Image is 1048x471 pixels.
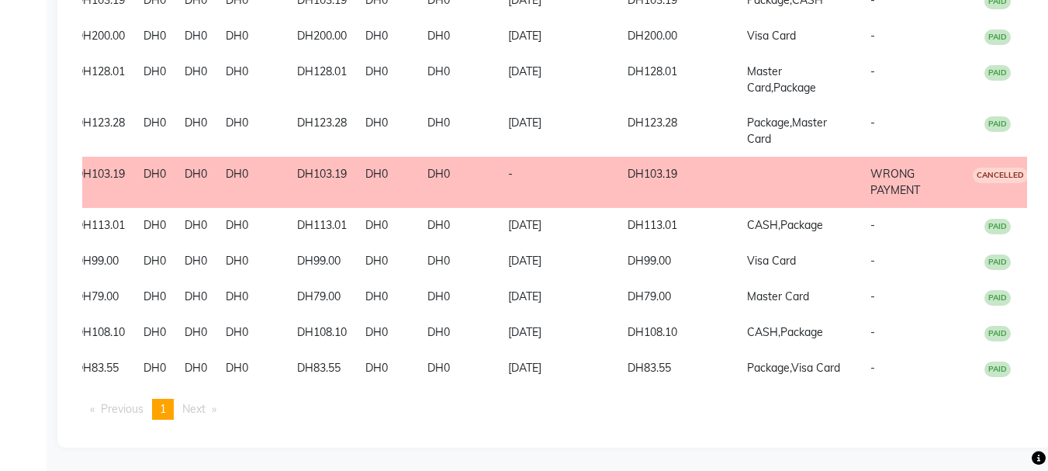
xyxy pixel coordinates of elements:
span: Visa Card [747,29,796,43]
td: DH0 [418,106,499,157]
td: DH0 [418,157,499,208]
span: PAID [984,255,1011,270]
span: PAID [984,219,1011,234]
td: DH200.00 [618,19,738,54]
td: DH0 [134,315,175,351]
td: DH79.00 [618,279,738,315]
td: DH99.00 [288,244,356,279]
td: DH123.28 [66,106,134,157]
span: PAID [984,290,1011,306]
td: DH0 [418,54,499,106]
td: DH0 [216,54,288,106]
td: DH0 [356,54,418,106]
td: DH0 [216,351,288,386]
td: DH0 [216,279,288,315]
td: [DATE] [499,54,618,106]
span: Master Card [747,289,809,303]
td: DH0 [356,157,418,208]
td: [DATE] [499,279,618,315]
td: DH0 [418,315,499,351]
td: DH0 [175,106,216,157]
td: DH0 [356,106,418,157]
td: DH0 [356,19,418,54]
td: DH103.19 [618,157,738,208]
td: DH108.10 [66,315,134,351]
td: [DATE] [499,351,618,386]
span: Visa Card [791,361,840,375]
td: DH0 [356,351,418,386]
td: - [499,157,618,208]
span: - [870,289,875,303]
td: DH0 [216,244,288,279]
span: Previous [101,402,144,416]
span: Package, [747,361,791,375]
span: PAID [984,65,1011,81]
td: DH128.01 [288,54,356,106]
td: DH0 [134,157,175,208]
td: [DATE] [499,315,618,351]
td: DH0 [418,279,499,315]
td: DH103.19 [66,157,134,208]
span: WRONG PAYMENT [870,167,920,197]
td: DH0 [418,244,499,279]
span: Package [773,81,816,95]
td: DH0 [134,351,175,386]
nav: Pagination [82,399,1027,420]
td: DH103.19 [288,157,356,208]
td: DH123.28 [618,106,738,157]
span: CANCELLED [973,168,1028,183]
span: - [870,116,875,130]
td: DH0 [216,19,288,54]
td: DH83.55 [288,351,356,386]
td: DH0 [216,208,288,244]
td: DH113.01 [288,208,356,244]
td: DH0 [216,157,288,208]
td: DH0 [134,19,175,54]
span: - [870,29,875,43]
span: Master Card, [747,64,782,95]
td: DH0 [175,351,216,386]
td: DH0 [418,351,499,386]
td: DH128.01 [618,54,738,106]
td: DH99.00 [66,244,134,279]
td: DH0 [216,315,288,351]
td: DH200.00 [66,19,134,54]
td: DH83.55 [66,351,134,386]
span: PAID [984,362,1011,377]
td: DH0 [175,157,216,208]
td: DH0 [175,19,216,54]
td: DH0 [216,106,288,157]
td: DH0 [134,106,175,157]
td: DH0 [356,279,418,315]
span: - [870,361,875,375]
td: DH0 [356,208,418,244]
td: DH200.00 [288,19,356,54]
td: DH79.00 [66,279,134,315]
td: DH79.00 [288,279,356,315]
td: DH0 [134,279,175,315]
span: - [870,254,875,268]
span: 1 [160,402,166,416]
td: DH0 [175,54,216,106]
span: PAID [984,116,1011,132]
span: - [870,64,875,78]
span: Package, [747,116,792,130]
td: DH0 [418,208,499,244]
td: DH83.55 [618,351,738,386]
td: DH108.10 [618,315,738,351]
span: PAID [984,29,1011,45]
td: DH0 [134,54,175,106]
td: DH0 [175,244,216,279]
span: Next [182,402,206,416]
span: - [870,218,875,232]
td: DH128.01 [66,54,134,106]
td: DH113.01 [66,208,134,244]
td: DH99.00 [618,244,738,279]
td: [DATE] [499,244,618,279]
td: [DATE] [499,19,618,54]
td: DH0 [175,315,216,351]
td: [DATE] [499,208,618,244]
span: Visa Card [747,254,796,268]
td: DH0 [175,279,216,315]
td: DH0 [134,208,175,244]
